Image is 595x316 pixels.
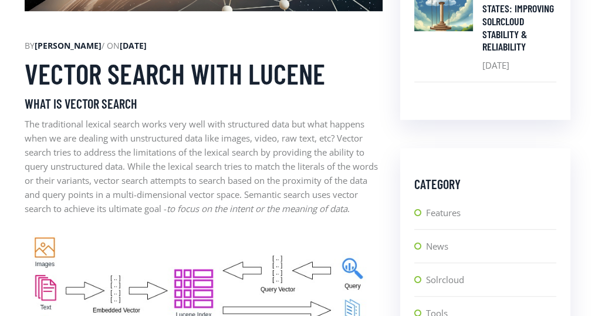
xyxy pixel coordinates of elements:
[426,239,556,263] a: News
[25,39,383,52] div: by / on
[25,96,383,111] h4: What is vector search
[35,40,102,51] strong: [PERSON_NAME]
[426,273,556,296] a: Solrcloud
[25,117,383,216] p: The traditional lexical search works very well with structured data but what happens when we are ...
[414,176,556,191] h4: Category
[120,40,147,51] strong: [DATE]
[25,57,383,91] h2: Vector Search with Lucene
[426,206,556,229] a: Features
[167,203,347,214] em: to focus on the intent or the meaning of data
